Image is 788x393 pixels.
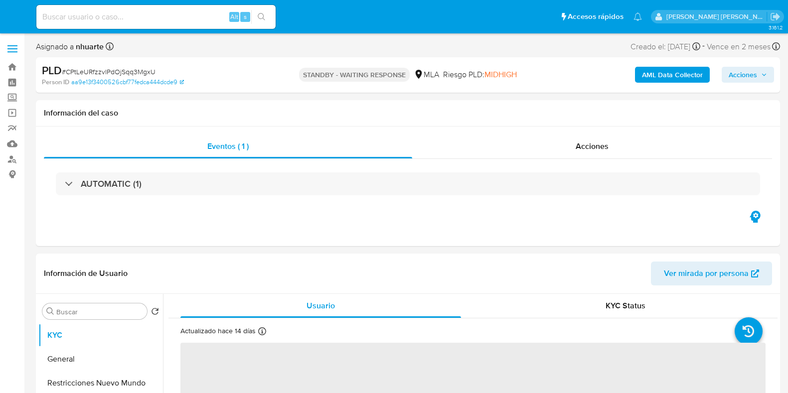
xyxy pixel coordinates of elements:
span: Vence en 2 meses [707,41,771,52]
a: Salir [770,11,781,22]
input: Buscar usuario o caso... [36,10,276,23]
span: Usuario [307,300,335,311]
span: Riesgo PLD: [443,69,517,80]
p: noelia.huarte@mercadolibre.com [666,12,767,21]
h1: Información del caso [44,108,772,118]
div: Creado el: [DATE] [630,40,700,53]
button: Acciones [722,67,774,83]
button: General [38,347,163,371]
span: Asignado a [36,41,104,52]
a: Notificaciones [633,12,642,21]
h3: AUTOMATIC (1) [81,178,142,189]
span: - [702,40,705,53]
div: AUTOMATIC (1) [56,172,760,195]
p: Actualizado hace 14 días [180,326,256,336]
input: Buscar [56,307,143,316]
span: Alt [230,12,238,21]
b: PLD [42,62,62,78]
h1: Información de Usuario [44,268,128,278]
span: Eventos ( 1 ) [207,140,249,152]
span: Acciones [576,140,609,152]
button: search-icon [251,10,272,24]
span: KYC Status [606,300,645,311]
span: Acciones [729,67,757,83]
b: AML Data Collector [642,67,703,83]
button: Buscar [46,307,54,315]
span: Accesos rápidos [568,11,624,22]
button: Volver al orden por defecto [151,307,159,318]
a: aa9e13f3400526cbf77fedca444dcde9 [71,78,184,87]
b: Person ID [42,78,69,87]
div: MLA [414,69,439,80]
span: # CPtLeURfzzvlPdOjSqq3MgxU [62,67,156,77]
b: nhuarte [74,41,104,52]
button: AML Data Collector [635,67,710,83]
button: Ver mirada por persona [651,262,772,285]
button: KYC [38,323,163,347]
span: Ver mirada por persona [664,262,749,285]
span: MIDHIGH [484,69,517,80]
p: STANDBY - WAITING RESPONSE [299,68,410,82]
span: s [244,12,247,21]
